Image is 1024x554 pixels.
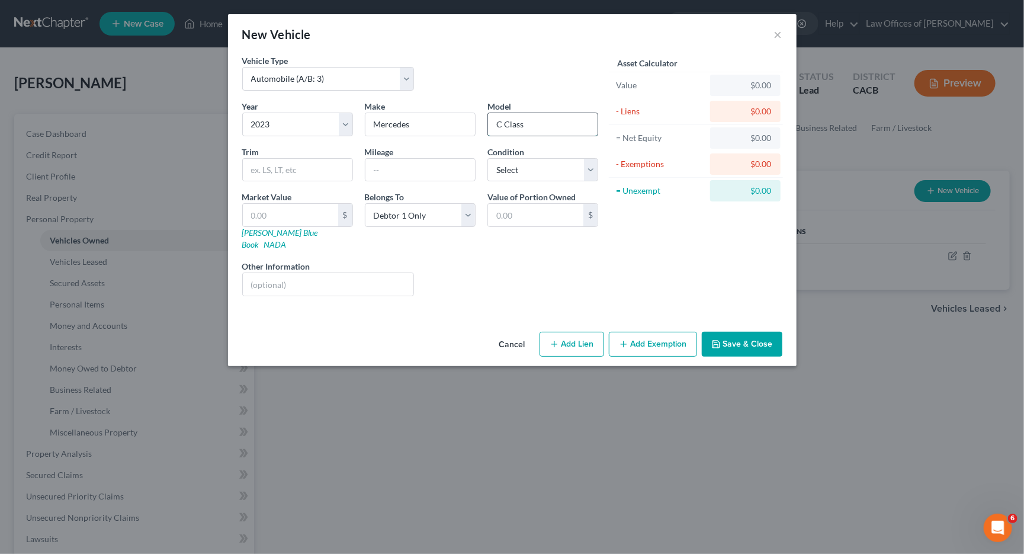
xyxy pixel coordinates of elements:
span: Make [365,101,386,111]
div: $0.00 [720,185,771,197]
div: = Net Equity [616,132,705,144]
label: Year [242,100,259,113]
label: Asset Calculator [617,57,678,69]
div: = Unexempt [616,185,705,197]
button: Cancel [490,333,535,357]
span: Belongs To [365,192,405,202]
label: Other Information [242,260,310,273]
label: Model [487,100,511,113]
div: Value [616,79,705,91]
input: -- [365,159,475,181]
span: 6 [1008,514,1017,523]
div: $0.00 [720,105,771,117]
div: $ [583,204,598,226]
div: $0.00 [720,79,771,91]
input: ex. LS, LT, etc [243,159,352,181]
div: - Exemptions [616,158,705,170]
label: Condition [487,146,524,158]
button: Add Lien [540,332,604,357]
label: Value of Portion Owned [487,191,576,203]
input: (optional) [243,273,414,296]
div: New Vehicle [242,26,311,43]
div: $ [338,204,352,226]
iframe: Intercom live chat [984,514,1012,542]
a: [PERSON_NAME] Blue Book [242,228,318,249]
label: Vehicle Type [242,55,288,67]
label: Mileage [365,146,394,158]
div: $0.00 [720,132,771,144]
div: - Liens [616,105,705,117]
input: 0.00 [488,204,583,226]
label: Trim [242,146,259,158]
button: Save & Close [702,332,782,357]
button: × [774,27,782,41]
input: ex. Nissan [365,113,475,136]
input: 0.00 [243,204,338,226]
button: Add Exemption [609,332,697,357]
div: $0.00 [720,158,771,170]
a: NADA [264,239,287,249]
label: Market Value [242,191,292,203]
input: ex. Altima [488,113,598,136]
